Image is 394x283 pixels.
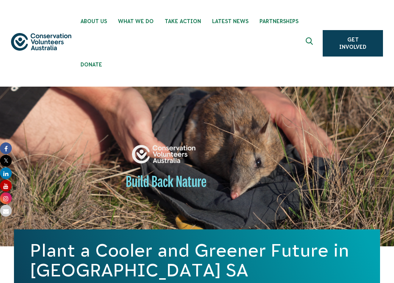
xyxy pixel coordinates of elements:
img: logo.svg [11,33,71,51]
span: About Us [80,18,107,24]
button: Expand search box Close search box [301,35,319,52]
span: Latest News [212,18,248,24]
span: What We Do [118,18,154,24]
span: Partnerships [259,18,298,24]
a: Get Involved [323,30,383,57]
h1: Plant a Cooler and Greener Future in [GEOGRAPHIC_DATA] SA [30,240,364,280]
span: Donate [80,62,102,68]
span: Take Action [165,18,201,24]
span: Expand search box [306,37,315,49]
